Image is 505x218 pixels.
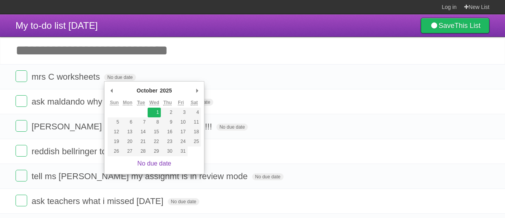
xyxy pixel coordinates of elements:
[137,100,145,106] abbr: Tuesday
[161,117,174,127] button: 9
[174,127,188,137] button: 17
[178,100,184,106] abbr: Friday
[148,146,161,156] button: 29
[31,196,165,206] span: ask teachers what i missed [DATE]
[188,117,201,127] button: 11
[136,85,159,96] div: October
[421,18,489,33] a: SaveThis List
[108,146,121,156] button: 26
[161,137,174,146] button: 23
[454,22,481,30] b: This List
[31,97,179,106] span: ask maldando why i got f in gradebook
[104,74,136,81] span: No due date
[31,146,129,156] span: reddish bellringer tonight!
[138,160,171,167] a: No due date
[16,20,98,31] span: My to-do list [DATE]
[188,137,201,146] button: 25
[16,95,27,107] label: Done
[216,124,248,131] span: No due date
[150,100,159,106] abbr: Wednesday
[108,127,121,137] button: 12
[31,171,249,181] span: tell ms [PERSON_NAME] my assignmt is in review mode
[174,146,188,156] button: 31
[148,127,161,137] button: 15
[148,117,161,127] button: 8
[16,145,27,157] label: Done
[163,100,172,106] abbr: Thursday
[108,85,115,96] button: Previous Month
[134,146,148,156] button: 28
[123,100,132,106] abbr: Monday
[16,170,27,181] label: Done
[252,173,284,180] span: No due date
[161,127,174,137] button: 16
[121,127,134,137] button: 13
[16,195,27,206] label: Done
[158,85,173,96] div: 2025
[193,85,201,96] button: Next Month
[174,137,188,146] button: 24
[16,70,27,82] label: Done
[148,108,161,117] button: 1
[121,117,134,127] button: 6
[134,117,148,127] button: 7
[148,137,161,146] button: 22
[191,100,198,106] abbr: Saturday
[31,72,102,82] span: mrs C worksheets
[161,108,174,117] button: 2
[108,117,121,127] button: 5
[108,137,121,146] button: 19
[134,127,148,137] button: 14
[161,146,174,156] button: 30
[188,127,201,137] button: 18
[16,120,27,132] label: Done
[188,108,201,117] button: 4
[174,117,188,127] button: 10
[168,198,199,205] span: No due date
[31,122,214,131] span: [PERSON_NAME] lab report use online book!!!!
[121,146,134,156] button: 27
[134,137,148,146] button: 21
[174,108,188,117] button: 3
[121,137,134,146] button: 20
[110,100,119,106] abbr: Sunday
